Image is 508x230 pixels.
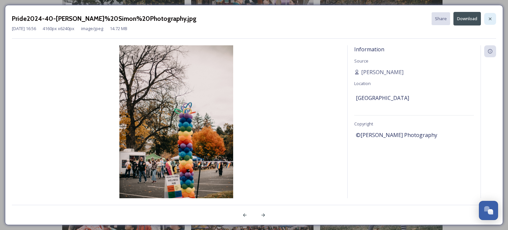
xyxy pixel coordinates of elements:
[12,45,341,216] img: Pride2024-40-Kate%2520Simon%2520Photography.jpg
[12,25,36,32] span: [DATE] 16:56
[110,25,127,32] span: 14.72 MB
[361,68,403,76] span: [PERSON_NAME]
[354,121,373,127] span: Copyright
[12,14,196,23] h3: Pride2024-40-[PERSON_NAME]%20Simon%20Photography.jpg
[479,201,498,220] button: Open Chat
[81,25,103,32] span: image/jpeg
[354,46,384,53] span: Information
[354,58,368,64] span: Source
[356,94,409,102] span: [GEOGRAPHIC_DATA]
[432,12,450,25] button: Share
[354,80,371,86] span: Location
[356,131,437,139] span: ©[PERSON_NAME] Photography
[453,12,481,25] button: Download
[43,25,74,32] span: 4160 px x 6240 px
